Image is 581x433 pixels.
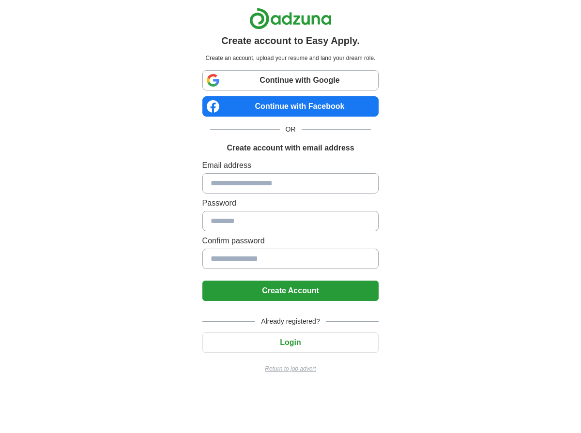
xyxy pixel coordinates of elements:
span: Already registered? [255,316,325,327]
label: Email address [202,160,379,171]
a: Return to job advert [202,364,379,373]
label: Confirm password [202,235,379,247]
span: OR [280,124,302,134]
button: Login [202,332,379,353]
img: Adzuna logo [249,8,332,30]
h1: Create account with email address [227,142,354,154]
label: Password [202,197,379,209]
a: Login [202,338,379,346]
a: Continue with Google [202,70,379,90]
p: Create an account, upload your resume and land your dream role. [204,54,377,62]
h1: Create account to Easy Apply. [221,33,360,48]
a: Continue with Facebook [202,96,379,117]
button: Create Account [202,281,379,301]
